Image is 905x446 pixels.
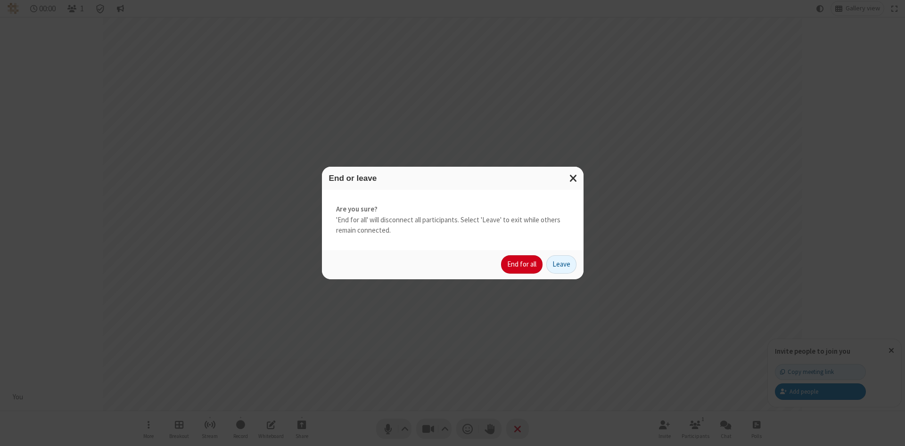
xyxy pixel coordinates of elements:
h3: End or leave [329,174,576,183]
button: Close modal [564,167,584,190]
div: 'End for all' will disconnect all participants. Select 'Leave' to exit while others remain connec... [322,190,584,250]
button: End for all [501,255,543,274]
strong: Are you sure? [336,204,569,215]
button: Leave [546,255,576,274]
